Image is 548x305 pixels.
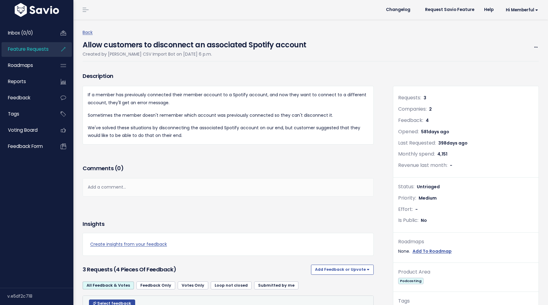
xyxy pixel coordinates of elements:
[2,26,51,40] a: Inbox (0/0)
[438,140,468,146] span: 398
[117,164,121,172] span: 0
[479,5,498,14] a: Help
[398,162,447,169] span: Revenue last month:
[398,278,424,284] span: Podcasting
[398,117,423,124] span: Feedback:
[398,94,421,101] span: Requests:
[413,248,452,255] a: Add To Roadmap
[421,217,427,223] span: No
[419,195,437,201] span: Medium
[8,46,49,52] span: Feature Requests
[90,241,366,248] a: Create insights from your feedback
[398,194,416,201] span: Priority:
[498,5,543,15] a: Hi Memberful
[83,29,93,35] a: Back
[83,265,309,274] h3: 3 Requests (4 pieces of Feedback)
[398,183,414,190] span: Status:
[398,248,534,255] div: None.
[2,91,51,105] a: Feedback
[446,140,468,146] span: days ago
[426,117,429,123] span: 4
[398,237,534,246] div: Roadmaps
[83,220,104,228] h3: Insights
[83,281,134,289] a: All Feedback & Votes
[420,5,479,14] a: Request Savio Feature
[506,8,538,12] span: Hi Memberful
[178,281,208,289] a: Votes Only
[421,129,449,135] span: 581
[83,72,374,80] h3: Description
[254,281,298,289] a: Submitted by me
[2,107,51,121] a: Tags
[398,206,413,213] span: Effort:
[398,128,419,135] span: Opened:
[398,268,534,277] div: Product Area
[415,206,418,212] span: -
[2,58,51,72] a: Roadmaps
[83,51,212,57] span: Created by [PERSON_NAME] CSV Import Bot on [DATE] 6 p.m.
[429,106,432,112] span: 2
[398,139,436,146] span: Last Requested:
[311,265,374,274] button: Add Feedback or Upvote
[83,36,306,50] h4: Allow customers to disconnect an associated Spotify account
[2,42,51,56] a: Feature Requests
[386,8,410,12] span: Changelog
[136,281,175,289] a: Feedback Only
[2,139,51,153] a: Feedback form
[211,281,252,289] a: Loop not closed
[8,94,30,101] span: Feedback
[88,124,368,139] p: We've solved these situations by disconnecting the associated Spotify account on our end, but cus...
[424,95,426,101] span: 3
[450,162,452,168] span: -
[8,143,43,149] span: Feedback form
[8,62,33,68] span: Roadmaps
[8,30,33,36] span: Inbox (0/0)
[2,123,51,137] a: Voting Board
[437,151,447,157] span: 4,151
[428,129,449,135] span: days ago
[398,105,427,112] span: Companies:
[398,217,418,224] span: Is Public:
[7,288,73,304] div: v.e5df2c718
[8,127,38,133] span: Voting Board
[13,3,61,17] img: logo-white.9d6f32f41409.svg
[8,78,26,85] span: Reports
[8,111,19,117] span: Tags
[83,164,374,173] h3: Comments ( )
[83,178,374,196] div: Add a comment...
[417,184,440,190] span: Untriaged
[88,112,368,119] p: Sometimes the member doesn't remember which account was previously connected so they can't discon...
[88,91,368,106] p: If a member has previously connected their member account to a Spotify account, and now they want...
[2,75,51,89] a: Reports
[398,150,435,157] span: Monthly spend:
